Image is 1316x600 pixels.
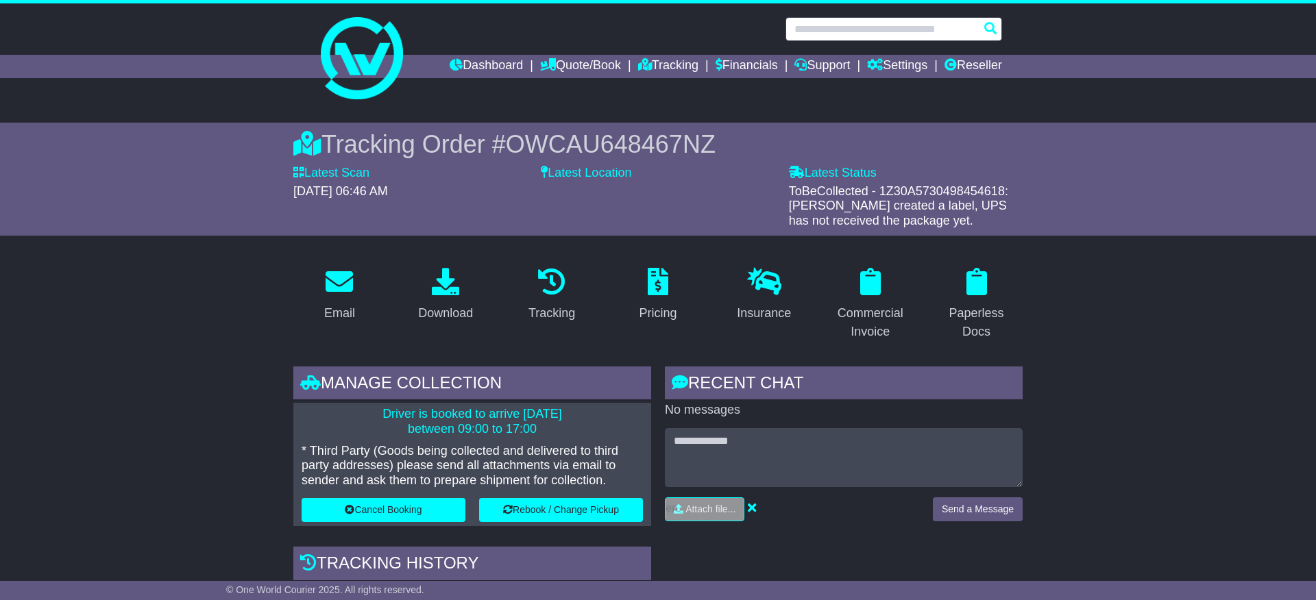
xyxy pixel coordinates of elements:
div: RECENT CHAT [665,366,1023,403]
div: Commercial Invoice [833,304,907,341]
span: © One World Courier 2025. All rights reserved. [226,584,424,595]
a: Tracking [520,263,584,327]
a: Tracking [638,55,698,78]
button: Send a Message [933,497,1023,521]
div: Manage collection [293,366,651,403]
a: Quote/Book [540,55,621,78]
button: Cancel Booking [302,498,465,522]
div: Download [418,304,473,323]
div: Email [324,304,355,323]
div: Paperless Docs [939,304,1014,341]
a: Reseller [945,55,1002,78]
a: Pricing [630,263,685,327]
a: Dashboard [450,55,523,78]
p: * Third Party (Goods being collected and delivered to third party addresses) please send all atta... [302,444,643,488]
a: Financials [716,55,778,78]
a: Paperless Docs [930,263,1023,346]
span: [DATE] 06:46 AM [293,184,388,198]
div: Pricing [639,304,677,323]
a: Email [315,263,364,327]
label: Latest Scan [293,166,369,181]
a: Support [794,55,850,78]
p: No messages [665,403,1023,418]
div: Tracking history [293,547,651,584]
a: Commercial Invoice [824,263,916,346]
p: Driver is booked to arrive [DATE] between 09:00 to 17:00 [302,407,643,436]
button: Rebook / Change Pickup [479,498,643,522]
a: Insurance [728,263,800,327]
span: OWCAU648467NZ [506,130,716,158]
label: Latest Status [789,166,877,181]
label: Latest Location [541,166,631,181]
a: Settings [867,55,927,78]
div: Tracking Order # [293,129,1023,159]
a: Download [409,263,482,327]
div: Tracking [528,304,575,323]
span: ToBeCollected - 1Z30A5730498454618: [PERSON_NAME] created a label, UPS has not received the packa... [789,184,1008,227]
div: Insurance [737,304,791,323]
